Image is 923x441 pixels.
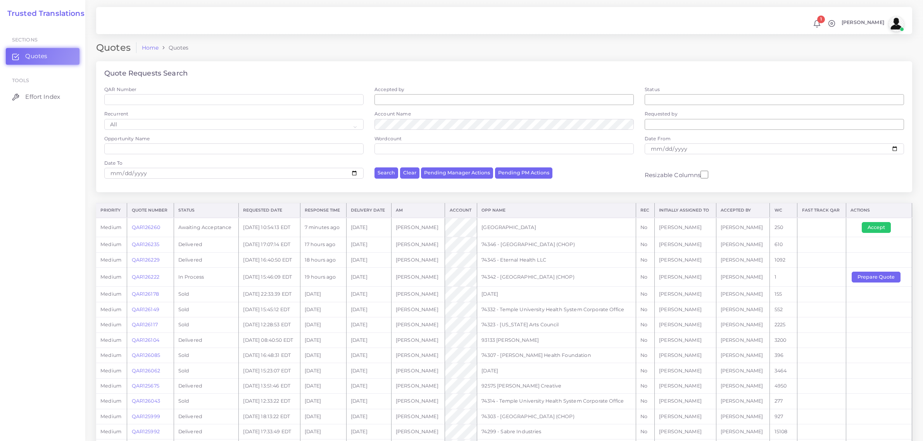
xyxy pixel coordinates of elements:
[862,224,896,230] a: Accept
[239,378,300,393] td: [DATE] 13:51:46 EDT
[636,348,654,363] td: No
[174,268,239,287] td: In Process
[300,378,346,393] td: [DATE]
[100,429,121,434] span: medium
[391,252,445,267] td: [PERSON_NAME]
[716,268,770,287] td: [PERSON_NAME]
[300,332,346,348] td: [DATE]
[104,69,188,78] h4: Quote Requests Search
[817,16,825,23] span: 1
[716,378,770,393] td: [PERSON_NAME]
[391,287,445,302] td: [PERSON_NAME]
[477,268,636,287] td: 74342 - [GEOGRAPHIC_DATA] (CHOP)
[96,42,136,53] h2: Quotes
[888,16,904,31] img: avatar
[174,378,239,393] td: Delivered
[477,252,636,267] td: 74345 - Eternal Health LLC
[716,203,770,218] th: Accepted by
[100,322,121,327] span: medium
[654,332,716,348] td: [PERSON_NAME]
[142,44,159,52] a: Home
[300,302,346,317] td: [DATE]
[174,252,239,267] td: Delivered
[100,413,121,419] span: medium
[654,424,716,439] td: [PERSON_NAME]
[346,203,391,218] th: Delivery Date
[239,409,300,424] td: [DATE] 18:13:22 EDT
[174,317,239,332] td: Sold
[100,241,121,247] span: medium
[636,218,654,237] td: No
[445,203,477,218] th: Account
[645,170,708,179] label: Resizable Columns
[239,348,300,363] td: [DATE] 16:48:31 EDT
[239,332,300,348] td: [DATE] 08:40:50 EDT
[636,363,654,378] td: No
[654,218,716,237] td: [PERSON_NAME]
[495,167,552,179] button: Pending PM Actions
[300,348,346,363] td: [DATE]
[391,363,445,378] td: [PERSON_NAME]
[700,170,708,179] input: Resizable Columns
[391,409,445,424] td: [PERSON_NAME]
[100,224,121,230] span: medium
[132,398,160,404] a: QAR126043
[374,167,398,179] button: Search
[654,268,716,287] td: [PERSON_NAME]
[132,307,159,312] a: QAR126149
[391,268,445,287] td: [PERSON_NAME]
[645,86,660,93] label: Status
[346,287,391,302] td: [DATE]
[477,348,636,363] td: 74307 - [PERSON_NAME] Health Foundation
[300,218,346,237] td: 7 minutes ago
[846,203,912,218] th: Actions
[852,272,901,283] button: Prepare Quote
[645,135,671,142] label: Date From
[100,274,121,280] span: medium
[636,394,654,409] td: No
[770,203,797,218] th: WC
[716,218,770,237] td: [PERSON_NAME]
[132,257,160,263] a: QAR126229
[346,268,391,287] td: [DATE]
[300,317,346,332] td: [DATE]
[346,424,391,439] td: [DATE]
[174,394,239,409] td: Sold
[477,378,636,393] td: 92575 [PERSON_NAME] Creative
[716,317,770,332] td: [PERSON_NAME]
[12,37,38,43] span: Sections
[654,409,716,424] td: [PERSON_NAME]
[374,110,411,117] label: Account Name
[421,167,493,179] button: Pending Manager Actions
[654,302,716,317] td: [PERSON_NAME]
[477,302,636,317] td: 74332 - Temple University Health System Corporate Office
[159,44,188,52] li: Quotes
[12,78,29,83] span: Tools
[654,317,716,332] td: [PERSON_NAME]
[132,241,159,247] a: QAR126235
[132,322,158,327] a: QAR126117
[391,237,445,252] td: [PERSON_NAME]
[300,363,346,378] td: [DATE]
[770,394,797,409] td: 277
[391,348,445,363] td: [PERSON_NAME]
[132,337,159,343] a: QAR126104
[636,287,654,302] td: No
[132,274,159,280] a: QAR126222
[2,9,85,18] a: Trusted Translations
[346,252,391,267] td: [DATE]
[654,203,716,218] th: Initially Assigned to
[346,378,391,393] td: [DATE]
[239,317,300,332] td: [DATE] 12:28:53 EDT
[239,302,300,317] td: [DATE] 15:45:12 EDT
[770,348,797,363] td: 396
[239,218,300,237] td: [DATE] 10:54:13 EDT
[636,302,654,317] td: No
[239,424,300,439] td: [DATE] 17:33:49 EDT
[636,424,654,439] td: No
[770,363,797,378] td: 3464
[239,252,300,267] td: [DATE] 16:40:50 EDT
[770,378,797,393] td: 4950
[654,252,716,267] td: [PERSON_NAME]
